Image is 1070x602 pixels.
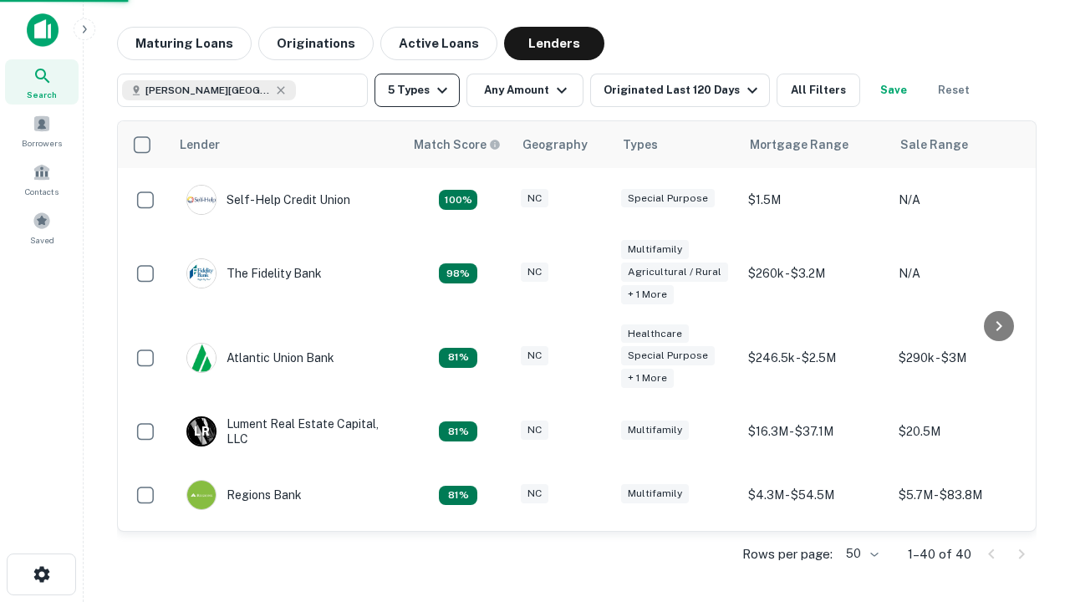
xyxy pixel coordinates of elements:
div: NC [521,421,548,440]
td: $246.5k - $2.5M [740,316,890,400]
div: NC [521,263,548,282]
td: $260k - $3.2M [740,232,890,316]
span: Borrowers [22,136,62,150]
span: [PERSON_NAME][GEOGRAPHIC_DATA], [GEOGRAPHIC_DATA] [145,83,271,98]
div: Regions Bank [186,480,302,510]
td: $20.5M [890,400,1041,463]
a: Borrowers [5,108,79,153]
td: $290k - $3M [890,316,1041,400]
button: Active Loans [380,27,497,60]
div: NC [521,484,548,503]
th: Lender [170,121,404,168]
div: Agricultural / Rural [621,263,728,282]
button: Save your search to get updates of matches that match your search criteria. [867,74,920,107]
div: Sale Range [900,135,968,155]
td: $184k - $236k [740,527,890,590]
div: Matching Properties: 5, hasApolloMatch: undefined [439,348,477,368]
div: NC [521,189,548,208]
div: Matching Properties: 6, hasApolloMatch: undefined [439,263,477,283]
td: N/A [890,168,1041,232]
button: All Filters [777,74,860,107]
img: picture [187,259,216,288]
a: Search [5,59,79,105]
th: Types [613,121,740,168]
div: + 1 more [621,369,674,388]
div: Matching Properties: 11, hasApolloMatch: undefined [439,190,477,210]
div: Multifamily [621,484,689,503]
div: Geography [522,135,588,155]
button: Maturing Loans [117,27,252,60]
a: Saved [5,205,79,250]
div: Multifamily [621,240,689,259]
div: Special Purpose [621,189,715,208]
span: Search [27,88,57,101]
p: 1–40 of 40 [908,544,971,564]
div: The Fidelity Bank [186,258,322,288]
div: Capitalize uses an advanced AI algorithm to match your search with the best lender. The match sco... [414,135,501,154]
iframe: Chat Widget [986,468,1070,548]
button: Reset [927,74,981,107]
th: Geography [512,121,613,168]
div: Types [623,135,658,155]
td: $5.7M - $83.8M [890,463,1041,527]
th: Mortgage Range [740,121,890,168]
button: Originations [258,27,374,60]
th: Capitalize uses an advanced AI algorithm to match your search with the best lender. The match sco... [404,121,512,168]
img: picture [187,481,216,509]
button: Lenders [504,27,604,60]
div: + 1 more [621,285,674,304]
th: Sale Range [890,121,1041,168]
div: Matching Properties: 5, hasApolloMatch: undefined [439,421,477,441]
div: Special Purpose [621,346,715,365]
a: Contacts [5,156,79,202]
div: Multifamily [621,421,689,440]
td: $1.5M [740,168,890,232]
div: Lument Real Estate Capital, LLC [186,416,387,446]
td: $16.3M - $37.1M [740,400,890,463]
td: N/A [890,232,1041,316]
div: Self-help Credit Union [186,185,350,215]
p: Rows per page: [742,544,833,564]
div: Mortgage Range [750,135,848,155]
img: capitalize-icon.png [27,13,59,47]
div: Originated Last 120 Days [604,80,762,100]
button: Originated Last 120 Days [590,74,770,107]
div: Healthcare [621,324,689,344]
button: 5 Types [374,74,460,107]
div: 50 [839,542,881,566]
span: Contacts [25,185,59,198]
button: Any Amount [466,74,583,107]
img: picture [187,186,216,214]
div: Lender [180,135,220,155]
div: Matching Properties: 5, hasApolloMatch: undefined [439,486,477,506]
div: Atlantic Union Bank [186,343,334,373]
img: picture [187,344,216,372]
h6: Match Score [414,135,497,154]
div: NC [521,346,548,365]
td: $230k - $295k [890,527,1041,590]
p: L R [194,423,209,441]
span: Saved [30,233,54,247]
td: $4.3M - $54.5M [740,463,890,527]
